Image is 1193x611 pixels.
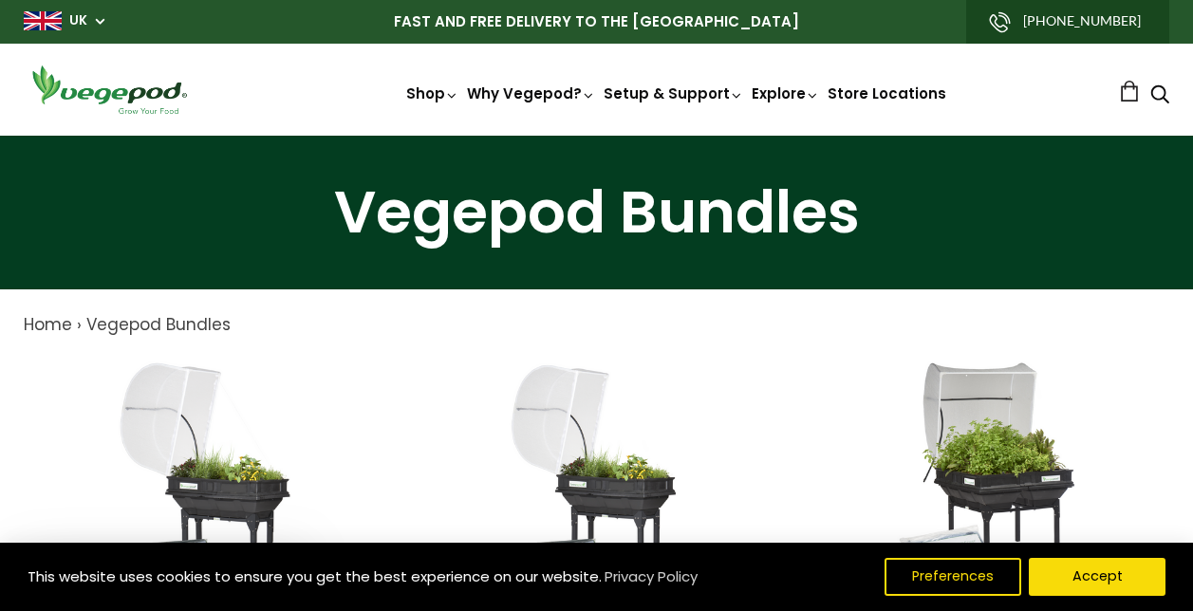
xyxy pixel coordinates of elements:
button: Preferences [885,558,1021,596]
img: Vegepod [24,63,195,117]
a: Shop [406,83,459,103]
nav: breadcrumbs [24,313,1169,338]
button: Accept [1029,558,1165,596]
a: Setup & Support [604,83,744,103]
a: Explore [752,83,820,103]
a: Search [1150,86,1169,106]
a: Store Locations [828,83,946,103]
a: Privacy Policy (opens in a new tab) [602,560,700,594]
h1: Vegepod Bundles [24,183,1169,242]
span: This website uses cookies to ensure you get the best experience on our website. [28,566,602,586]
a: Home [24,313,72,336]
img: Small Vegepod with Canopy (Mesh), Trolley and Polytunnel Cover [497,357,697,594]
a: UK [69,11,87,30]
img: Small Vegepod with Canopy (Mesh), Stand and Polytunnel Cover [105,357,305,594]
img: gb_large.png [24,11,62,30]
span: › [77,313,82,336]
a: Vegepod Bundles [86,313,231,336]
img: Medium Vegepod with Canopy (Mesh), Stand and Polytunnel cover [889,357,1089,594]
a: Why Vegepod? [467,83,596,103]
